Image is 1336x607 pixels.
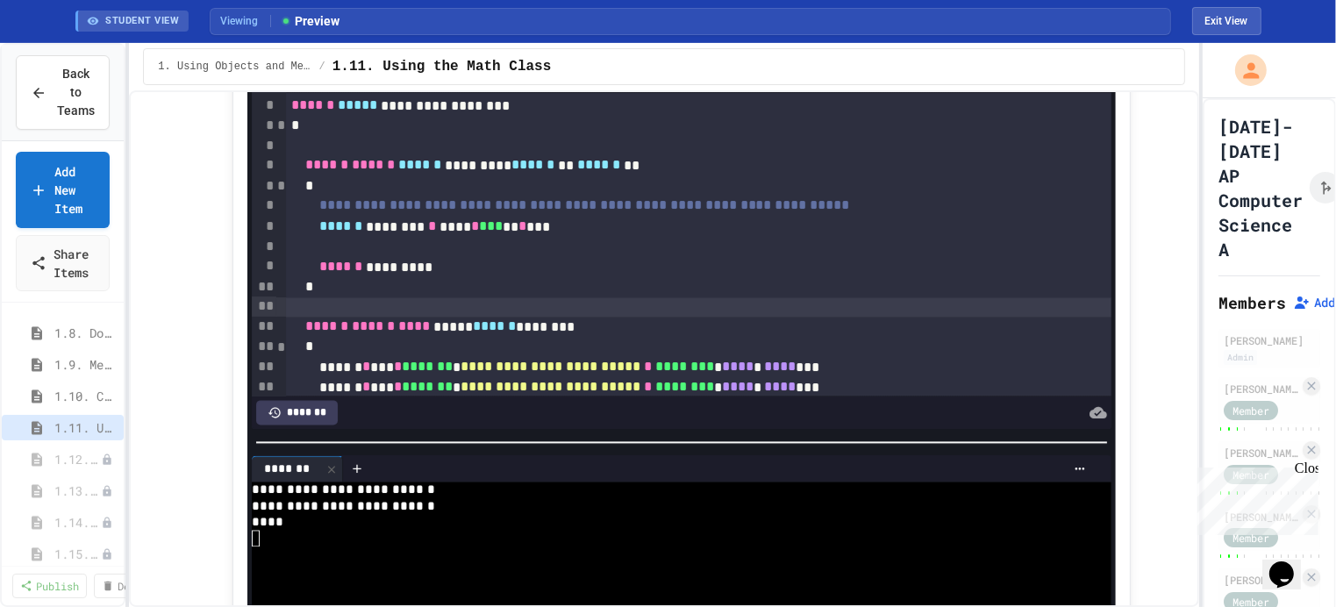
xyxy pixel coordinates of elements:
[280,12,340,31] span: Preview
[57,65,95,120] span: Back to Teams
[1224,381,1299,396] div: [PERSON_NAME]
[1262,537,1318,589] iframe: chat widget
[1293,294,1335,311] button: Add
[94,574,162,598] a: Delete
[101,517,113,529] div: Unpublished
[319,60,325,74] span: /
[7,7,121,111] div: Chat with us now!Close
[1232,403,1269,418] span: Member
[54,545,101,563] span: 1.15. Strings
[101,485,113,497] div: Unpublished
[1190,461,1318,535] iframe: chat widget
[16,152,110,228] a: Add New Item
[1217,50,1271,90] div: My Account
[54,450,101,468] span: 1.12. Objects - Instances of Classes
[1232,530,1269,546] span: Member
[332,56,552,77] span: 1.11. Using the Math Class
[54,355,117,374] span: 1.9. Method Signatures
[1218,290,1286,315] h2: Members
[54,324,117,342] span: 1.8. Documentation with Comments and Preconditions
[158,60,311,74] span: 1. Using Objects and Methods
[54,513,101,532] span: 1.14. Calling Instance Methods
[101,453,113,466] div: Unpublished
[16,55,110,130] button: Back to Teams
[1192,7,1261,35] button: Exit student view
[16,235,110,291] a: Share Items
[12,574,87,598] a: Publish
[221,13,271,29] span: Viewing
[106,14,180,29] span: STUDENT VIEW
[1224,350,1257,365] div: Admin
[54,418,117,437] span: 1.11. Using the Math Class
[1224,445,1299,461] div: [PERSON_NAME]
[101,548,113,561] div: Unpublished
[1224,332,1315,348] div: [PERSON_NAME]
[54,482,101,500] span: 1.13. Creating and Initializing Objects: Constructors
[1218,114,1303,261] h1: [DATE]-[DATE] AP Computer Science A
[1224,572,1299,588] div: [PERSON_NAME]
[54,387,117,405] span: 1.10. Calling Class Methods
